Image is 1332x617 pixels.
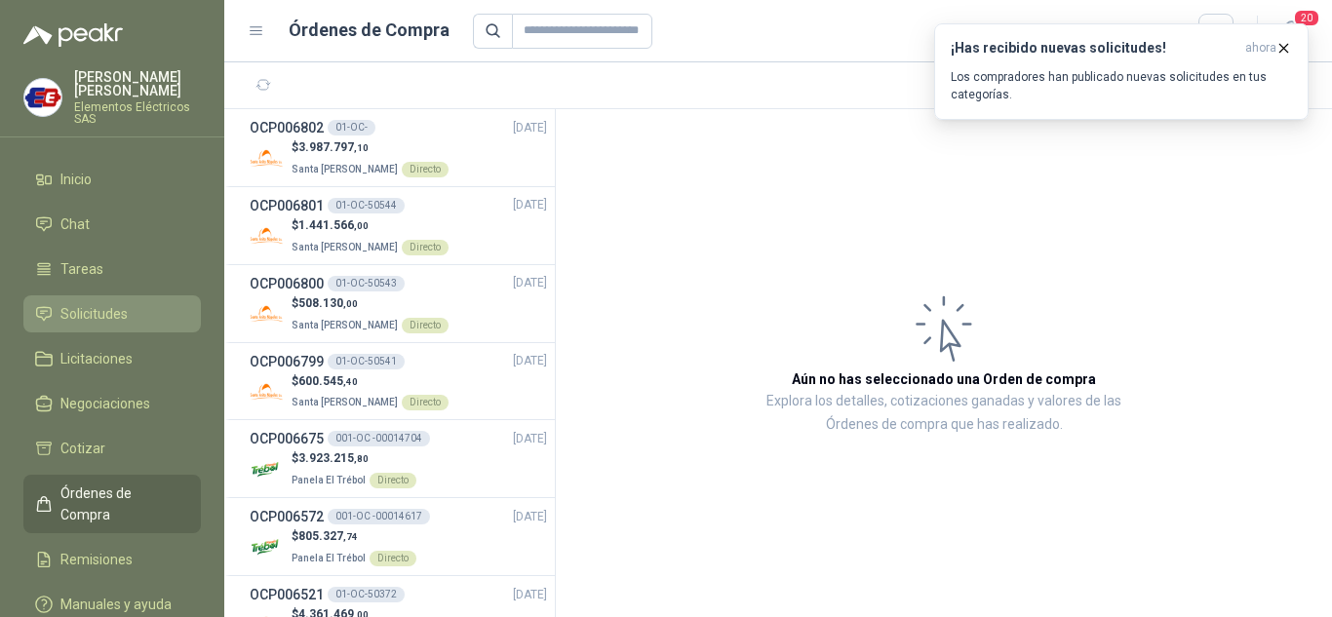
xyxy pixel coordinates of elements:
[292,372,449,391] p: $
[250,374,284,408] img: Company Logo
[60,549,133,570] span: Remisiones
[250,117,547,178] a: OCP00680201-OC-[DATE] Company Logo$3.987.797,10Santa [PERSON_NAME]Directo
[60,594,172,615] span: Manuales y ayuda
[513,430,547,448] span: [DATE]
[250,141,284,175] img: Company Logo
[513,508,547,526] span: [DATE]
[292,164,398,174] span: Santa [PERSON_NAME]
[292,397,398,407] span: Santa [PERSON_NAME]
[951,40,1237,57] h3: ¡Has recibido nuevas solicitudes!
[292,320,398,330] span: Santa [PERSON_NAME]
[513,586,547,604] span: [DATE]
[343,298,358,309] span: ,00
[1273,14,1309,49] button: 20
[934,23,1309,120] button: ¡Has recibido nuevas solicitudes!ahora Los compradores han publicado nuevas solicitudes en tus ca...
[328,120,375,135] div: 01-OC-
[298,140,369,154] span: 3.987.797
[23,385,201,422] a: Negociaciones
[370,551,416,566] div: Directo
[23,475,201,533] a: Órdenes de Compra
[328,276,405,291] div: 01-OC-50543
[292,449,416,468] p: $
[1245,40,1276,57] span: ahora
[250,273,547,334] a: OCP00680001-OC-50543[DATE] Company Logo$508.130,00Santa [PERSON_NAME]Directo
[328,587,405,602] div: 01-OC-50372
[60,482,182,525] span: Órdenes de Compra
[328,509,430,524] div: 001-OC -00014617
[951,68,1292,103] p: Los compradores han publicado nuevas solicitudes en tus categorías.
[298,374,358,388] span: 600.545
[343,531,358,542] span: ,74
[402,395,449,410] div: Directo
[354,220,369,231] span: ,00
[250,506,324,527] h3: OCP006572
[23,161,201,198] a: Inicio
[60,348,133,369] span: Licitaciones
[60,303,128,325] span: Solicitudes
[60,258,103,280] span: Tareas
[60,213,90,235] span: Chat
[328,431,430,446] div: 001-OC -00014704
[298,218,369,232] span: 1.441.566
[370,473,416,488] div: Directo
[292,138,449,157] p: $
[23,340,201,377] a: Licitaciones
[513,352,547,370] span: [DATE]
[250,428,547,489] a: OCP006675001-OC -00014704[DATE] Company Logo$3.923.215,80Panela El TrébolDirecto
[343,376,358,387] span: ,40
[60,438,105,459] span: Cotizar
[60,393,150,414] span: Negociaciones
[250,584,324,605] h3: OCP006521
[23,251,201,288] a: Tareas
[250,428,324,449] h3: OCP006675
[292,475,366,485] span: Panela El Trébol
[250,273,324,294] h3: OCP006800
[292,242,398,252] span: Santa [PERSON_NAME]
[513,196,547,214] span: [DATE]
[250,530,284,564] img: Company Logo
[23,541,201,578] a: Remisiones
[292,527,416,546] p: $
[402,162,449,177] div: Directo
[60,169,92,190] span: Inicio
[292,294,449,313] p: $
[354,142,369,153] span: ,10
[328,198,405,213] div: 01-OC-50544
[23,430,201,467] a: Cotizar
[250,351,324,372] h3: OCP006799
[751,390,1137,437] p: Explora los detalles, cotizaciones ganadas y valores de las Órdenes de compra que has realizado.
[23,23,123,47] img: Logo peakr
[1293,9,1320,27] span: 20
[23,295,201,332] a: Solicitudes
[354,453,369,464] span: ,80
[250,195,547,256] a: OCP00680101-OC-50544[DATE] Company Logo$1.441.566,00Santa [PERSON_NAME]Directo
[513,119,547,137] span: [DATE]
[402,318,449,333] div: Directo
[513,274,547,292] span: [DATE]
[74,70,201,97] p: [PERSON_NAME] [PERSON_NAME]
[292,216,449,235] p: $
[250,117,324,138] h3: OCP006802
[792,368,1096,390] h3: Aún no has seleccionado una Orden de compra
[250,297,284,331] img: Company Logo
[24,79,61,116] img: Company Logo
[402,240,449,255] div: Directo
[250,452,284,486] img: Company Logo
[298,451,369,465] span: 3.923.215
[250,219,284,253] img: Company Logo
[292,553,366,563] span: Panela El Trébol
[74,101,201,125] p: Elementos Eléctricos SAS
[298,529,358,543] span: 805.327
[250,351,547,412] a: OCP00679901-OC-50541[DATE] Company Logo$600.545,40Santa [PERSON_NAME]Directo
[23,206,201,243] a: Chat
[289,17,450,44] h1: Órdenes de Compra
[298,296,358,310] span: 508.130
[328,354,405,369] div: 01-OC-50541
[250,195,324,216] h3: OCP006801
[250,506,547,567] a: OCP006572001-OC -00014617[DATE] Company Logo$805.327,74Panela El TrébolDirecto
